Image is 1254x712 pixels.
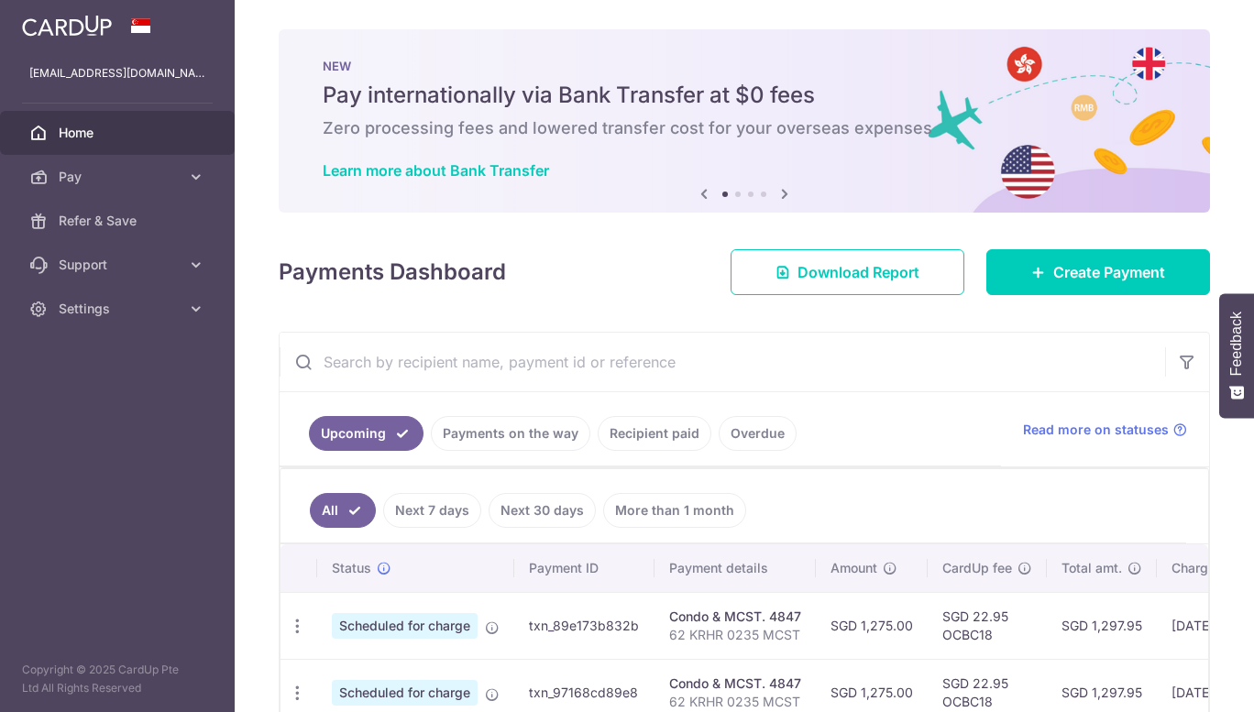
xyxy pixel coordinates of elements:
div: Condo & MCST. 4847 [669,608,801,626]
span: Home [59,124,180,142]
a: Upcoming [309,416,423,451]
td: SGD 22.95 OCBC18 [928,592,1047,659]
a: Read more on statuses [1023,421,1187,439]
h6: Zero processing fees and lowered transfer cost for your overseas expenses [323,117,1166,139]
button: Feedback - Show survey [1219,293,1254,418]
a: Recipient paid [598,416,711,451]
a: Next 30 days [489,493,596,528]
p: 62 KRHR 0235 MCST [669,693,801,711]
a: Next 7 days [383,493,481,528]
span: Pay [59,168,180,186]
th: Payment ID [514,544,654,592]
span: Scheduled for charge [332,680,478,706]
a: Create Payment [986,249,1210,295]
img: CardUp [22,15,112,37]
span: CardUp fee [942,559,1012,577]
td: txn_89e173b832b [514,592,654,659]
img: Bank transfer banner [279,29,1210,213]
iframe: Opens a widget where you can find more information [1137,657,1236,703]
p: [EMAIL_ADDRESS][DOMAIN_NAME] [29,64,205,82]
span: Support [59,256,180,274]
span: Status [332,559,371,577]
p: 62 KRHR 0235 MCST [669,626,801,644]
td: SGD 1,275.00 [816,592,928,659]
span: Read more on statuses [1023,421,1169,439]
span: Refer & Save [59,212,180,230]
h4: Payments Dashboard [279,256,506,289]
p: NEW [323,59,1166,73]
h5: Pay internationally via Bank Transfer at $0 fees [323,81,1166,110]
span: Total amt. [1061,559,1122,577]
a: All [310,493,376,528]
span: Charge date [1171,559,1247,577]
a: Payments on the way [431,416,590,451]
a: Download Report [731,249,964,295]
a: More than 1 month [603,493,746,528]
td: SGD 1,297.95 [1047,592,1157,659]
span: Create Payment [1053,261,1165,283]
a: Learn more about Bank Transfer [323,161,549,180]
input: Search by recipient name, payment id or reference [280,333,1165,391]
span: Scheduled for charge [332,613,478,639]
div: Condo & MCST. 4847 [669,674,801,693]
a: Overdue [719,416,797,451]
span: Download Report [797,261,919,283]
span: Feedback [1228,312,1245,376]
th: Payment details [654,544,816,592]
span: Amount [830,559,877,577]
span: Settings [59,300,180,318]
